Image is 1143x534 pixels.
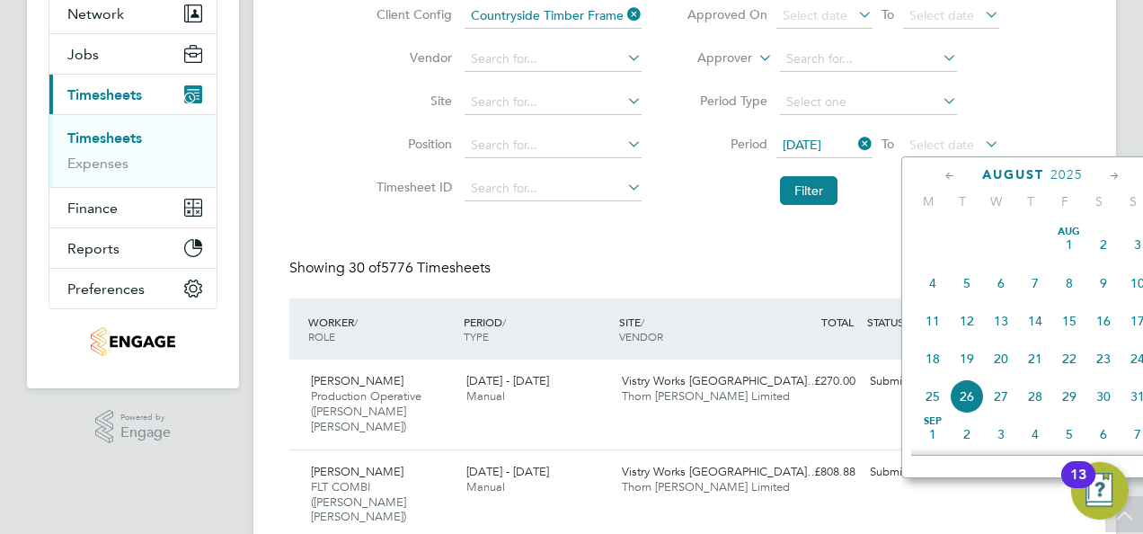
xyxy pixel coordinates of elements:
[464,329,489,343] span: TYPE
[49,114,217,187] div: Timesheets
[916,342,950,376] span: 18
[311,464,403,479] span: [PERSON_NAME]
[67,86,142,103] span: Timesheets
[622,464,819,479] span: Vistry Works [GEOGRAPHIC_DATA]…
[49,327,217,356] a: Go to home page
[1014,193,1048,209] span: T
[984,342,1018,376] span: 20
[863,367,956,396] div: Submitted
[120,410,171,425] span: Powered by
[945,193,979,209] span: T
[371,49,452,66] label: Vendor
[49,228,217,268] button: Reports
[1052,342,1086,376] span: 22
[67,129,142,147] a: Timesheets
[671,49,752,67] label: Approver
[780,47,957,72] input: Search for...
[371,179,452,195] label: Timesheet ID
[1018,342,1052,376] span: 21
[466,388,505,404] span: Manual
[950,304,984,338] span: 12
[950,342,984,376] span: 19
[371,136,452,152] label: Position
[950,266,984,300] span: 5
[1070,475,1086,498] div: 13
[916,417,950,451] span: 1
[687,136,767,152] label: Period
[916,417,950,426] span: Sep
[1086,266,1121,300] span: 9
[950,417,984,451] span: 2
[1018,379,1052,414] span: 28
[465,47,642,72] input: Search for...
[120,425,171,441] span: Engage
[916,304,950,338] span: 11
[1086,304,1121,338] span: 16
[876,3,899,26] span: To
[49,75,217,114] button: Timesheets
[349,259,381,277] span: 30 of
[622,388,790,404] span: Thorn [PERSON_NAME] Limited
[49,34,217,74] button: Jobs
[304,306,459,352] div: WORKER
[67,240,120,257] span: Reports
[1052,266,1086,300] span: 8
[615,306,770,352] div: SITE
[1018,417,1052,451] span: 4
[67,155,128,172] a: Expenses
[1052,227,1086,262] span: 1
[769,367,863,396] div: £270.00
[863,458,956,487] div: Submitted
[67,5,124,22] span: Network
[1050,167,1083,182] span: 2025
[91,327,174,356] img: thornbaker-logo-retina.png
[641,315,644,329] span: /
[289,259,494,278] div: Showing
[466,373,549,388] span: [DATE] - [DATE]
[1082,193,1116,209] span: S
[354,315,358,329] span: /
[49,269,217,308] button: Preferences
[950,379,984,414] span: 26
[982,167,1044,182] span: August
[783,137,821,153] span: [DATE]
[911,193,945,209] span: M
[459,306,615,352] div: PERIOD
[466,479,505,494] span: Manual
[67,46,99,63] span: Jobs
[1086,417,1121,451] span: 6
[916,379,950,414] span: 25
[311,373,403,388] span: [PERSON_NAME]
[1052,379,1086,414] span: 29
[465,90,642,115] input: Search for...
[916,266,950,300] span: 4
[67,280,145,298] span: Preferences
[465,176,642,201] input: Search for...
[349,259,491,277] span: 5776 Timesheets
[371,6,452,22] label: Client Config
[1018,304,1052,338] span: 14
[984,304,1018,338] span: 13
[465,4,642,29] input: Search for...
[466,464,549,479] span: [DATE] - [DATE]
[783,7,847,23] span: Select date
[465,133,642,158] input: Search for...
[984,417,1018,451] span: 3
[687,93,767,109] label: Period Type
[1086,342,1121,376] span: 23
[1086,379,1121,414] span: 30
[311,388,421,434] span: Production Operative ([PERSON_NAME] [PERSON_NAME])
[1086,227,1121,262] span: 2
[1018,266,1052,300] span: 7
[1052,304,1086,338] span: 15
[1048,193,1082,209] span: F
[769,458,863,487] div: £808.88
[311,479,406,525] span: FLT COMBI ([PERSON_NAME] [PERSON_NAME])
[821,315,854,329] span: TOTAL
[502,315,506,329] span: /
[371,93,452,109] label: Site
[876,132,899,156] span: To
[984,379,1018,414] span: 27
[622,479,790,494] span: Thorn [PERSON_NAME] Limited
[780,176,837,205] button: Filter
